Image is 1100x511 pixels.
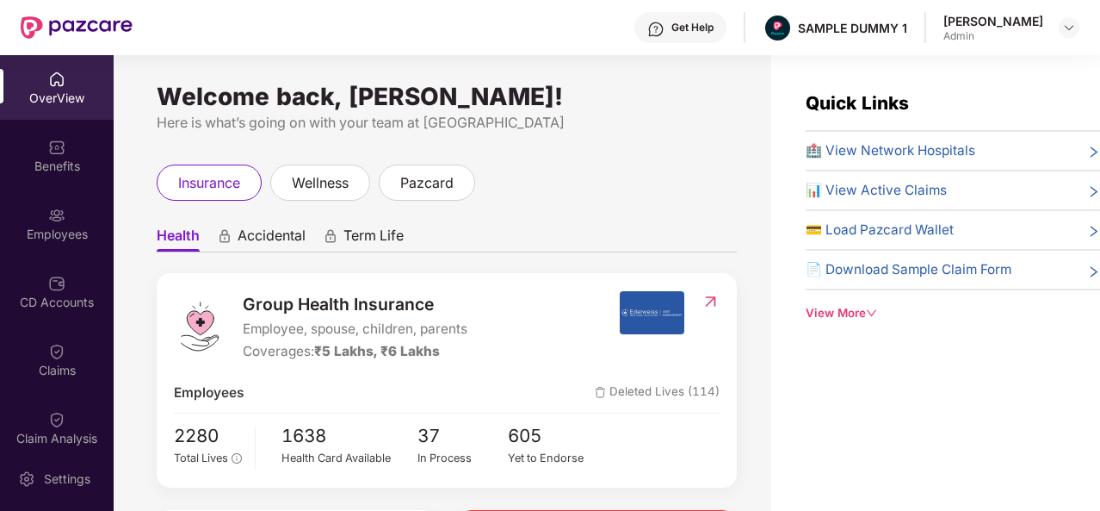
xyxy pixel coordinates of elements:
[1087,184,1100,201] span: right
[806,259,1011,280] span: 📄 Download Sample Claim Form
[806,304,1100,322] div: View More
[243,291,467,317] span: Group Health Insurance
[178,172,240,194] span: insurance
[18,470,35,488] img: svg+xml;base64,PHN2ZyBpZD0iU2V0dGluZy0yMHgyMCIgeG1sbnM9Imh0dHA6Ly93d3cudzMub3JnLzIwMDAvc3ZnIiB3aW...
[343,227,404,252] span: Term Life
[806,180,947,201] span: 📊 View Active Claims
[798,20,907,36] div: SAMPLE DUMMY 1
[174,452,228,464] span: Total Lives
[1062,21,1076,34] img: svg+xml;base64,PHN2ZyBpZD0iRHJvcGRvd24tMzJ4MzIiIHhtbG5zPSJodHRwOi8vd3d3LnczLm9yZy8yMDAwL3N2ZyIgd2...
[323,228,338,244] div: animation
[671,21,714,34] div: Get Help
[400,172,454,194] span: pazcard
[48,275,65,292] img: svg+xml;base64,PHN2ZyBpZD0iQ0RfQWNjb3VudHMiIGRhdGEtbmFtZT0iQ0QgQWNjb3VudHMiIHhtbG5zPSJodHRwOi8vd3...
[806,140,975,161] span: 🏥 View Network Hospitals
[157,112,737,134] div: Here is what’s going on with your team at [GEOGRAPHIC_DATA]
[943,13,1043,29] div: [PERSON_NAME]
[48,411,65,428] img: svg+xml;base64,PHN2ZyBpZD0iQ2xhaW0iIHhtbG5zPSJodHRwOi8vd3d3LnczLm9yZy8yMDAwL3N2ZyIgd2lkdGg9IjIwIi...
[174,383,244,403] span: Employees
[232,453,241,463] span: info-circle
[281,422,417,451] span: 1638
[157,227,200,252] span: Health
[806,220,954,240] span: 💳 Load Pazcard Wallet
[292,172,349,194] span: wellness
[281,450,417,467] div: Health Card Available
[866,308,877,319] span: down
[314,343,440,359] span: ₹5 Lakhs, ₹6 Lakhs
[595,387,606,398] img: deleteIcon
[174,301,226,352] img: logo
[238,227,306,252] span: Accidental
[217,228,232,244] div: animation
[508,422,599,451] span: 605
[48,139,65,156] img: svg+xml;base64,PHN2ZyBpZD0iQmVuZWZpdHMiIHhtbG5zPSJodHRwOi8vd3d3LnczLm9yZy8yMDAwL3N2ZyIgd2lkdGg9Ij...
[48,71,65,88] img: svg+xml;base64,PHN2ZyBpZD0iSG9tZSIgeG1sbnM9Imh0dHA6Ly93d3cudzMub3JnLzIwMDAvc3ZnIiB3aWR0aD0iMjAiIG...
[806,92,909,114] span: Quick Links
[417,450,509,467] div: In Process
[508,450,599,467] div: Yet to Endorse
[48,207,65,224] img: svg+xml;base64,PHN2ZyBpZD0iRW1wbG95ZWVzIiB4bWxucz0iaHR0cDovL3d3dy53My5vcmcvMjAwMC9zdmciIHdpZHRoPS...
[943,29,1043,43] div: Admin
[620,291,684,334] img: insurerIcon
[174,422,242,451] span: 2280
[157,90,737,103] div: Welcome back, [PERSON_NAME]!
[595,383,720,403] span: Deleted Lives (114)
[39,470,96,488] div: Settings
[765,16,790,41] img: Pazcare_Alternative_logo-01-01.png
[701,293,720,310] img: RedirectIcon
[417,422,509,451] span: 37
[243,341,467,362] div: Coverages:
[48,343,65,360] img: svg+xml;base64,PHN2ZyBpZD0iQ2xhaW0iIHhtbG5zPSJodHRwOi8vd3d3LnczLm9yZy8yMDAwL3N2ZyIgd2lkdGg9IjIwIi...
[1087,223,1100,240] span: right
[21,16,133,39] img: New Pazcare Logo
[243,319,467,340] span: Employee, spouse, children, parents
[647,21,664,38] img: svg+xml;base64,PHN2ZyBpZD0iSGVscC0zMngzMiIgeG1sbnM9Imh0dHA6Ly93d3cudzMub3JnLzIwMDAvc3ZnIiB3aWR0aD...
[1087,144,1100,161] span: right
[1087,263,1100,280] span: right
